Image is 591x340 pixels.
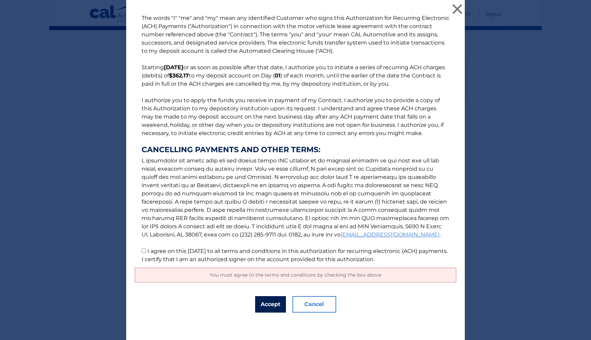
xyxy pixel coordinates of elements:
span: You must agree to the terms and conditions by checking the box above [210,272,381,278]
b: 01 [275,72,280,79]
b: $362.17 [169,72,189,79]
button: Cancel [292,296,336,313]
a: [EMAIL_ADDRESS][DOMAIN_NAME] [341,231,439,238]
label: I agree on this [DATE] to all terms and conditions in this authorization for recurring electronic... [142,248,448,263]
strong: CANCELLING PAYMENTS AND OTHER TERMS: [142,146,449,154]
button: × [450,2,464,16]
b: [DATE] [164,64,183,71]
p: The words "I" "me" and "my" mean any identified Customer who signs this Authorization for Recurri... [135,14,456,264]
button: Accept [255,296,286,313]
